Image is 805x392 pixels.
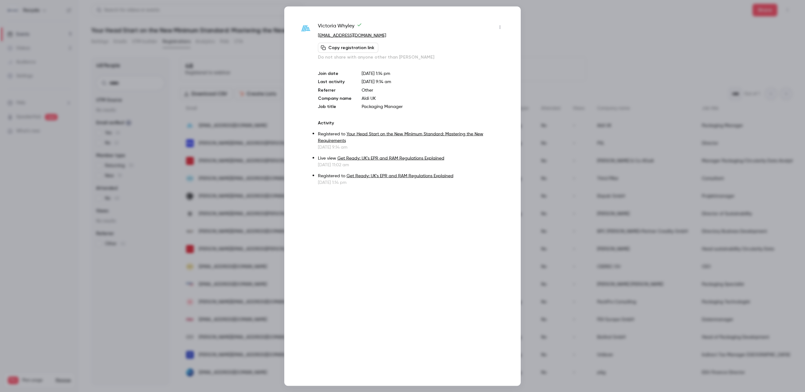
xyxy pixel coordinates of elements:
p: Aldi UK [362,95,505,101]
p: Do not share with anyone other than [PERSON_NAME] [318,54,505,60]
p: Referrer [318,87,352,93]
p: Activity [318,120,505,126]
span: [DATE] 9:14 am [362,79,391,84]
button: Copy registration link [318,43,378,53]
p: Registered to [318,173,505,179]
p: [DATE] 11:02 am [318,162,505,168]
p: Packaging Manager [362,103,505,110]
a: Your Head Start on the New Minimum Standard: Mastering the New Requirements [318,132,483,143]
p: [DATE] 1:14 pm [318,179,505,185]
p: Live view [318,155,505,162]
p: Company name [318,95,352,101]
p: Job title [318,103,352,110]
a: Get Ready: UK's EPR and RAM Regulations Explained [347,173,453,178]
a: [EMAIL_ADDRESS][DOMAIN_NAME] [318,33,386,37]
p: Last activity [318,78,352,85]
p: [DATE] 9:14 am [318,144,505,150]
p: Join date [318,70,352,77]
p: Registered to [318,131,505,144]
img: aldi.co.uk [300,23,312,34]
a: Get Ready: UK's EPR and RAM Regulations Explained [337,156,444,160]
p: Other [362,87,505,93]
p: [DATE] 1:14 pm [362,70,505,77]
span: Victoria Whyley [318,22,362,32]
